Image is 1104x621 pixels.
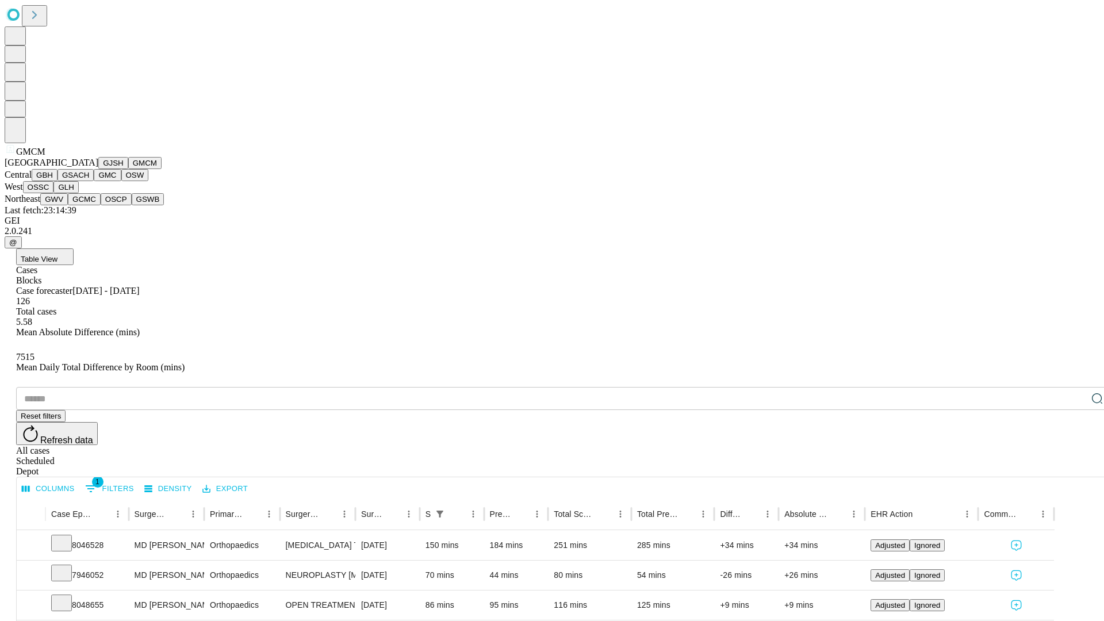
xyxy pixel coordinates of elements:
div: MD [PERSON_NAME] C [PERSON_NAME] [135,591,198,620]
span: 7515 [16,352,34,362]
div: Scheduled In Room Duration [425,509,431,519]
div: Case Epic Id [51,509,93,519]
div: [DATE] [361,591,414,620]
div: Orthopaedics [210,531,274,560]
button: OSW [121,169,149,181]
div: Surgery Name [286,509,319,519]
button: Refresh data [16,422,98,445]
button: Menu [401,506,417,522]
span: Central [5,170,32,179]
div: 8048655 [51,591,123,620]
button: Ignored [910,599,945,611]
button: GSACH [57,169,94,181]
span: 1 [92,476,103,488]
span: Total cases [16,306,56,316]
div: Predicted In Room Duration [490,509,512,519]
button: Expand [22,596,40,616]
button: Select columns [19,480,78,498]
span: Reset filters [21,412,61,420]
button: OSCP [101,193,132,205]
button: Adjusted [871,569,910,581]
button: Expand [22,566,40,586]
div: +9 mins [784,591,859,620]
div: 2.0.241 [5,226,1099,236]
div: Total Predicted Duration [637,509,678,519]
button: Menu [1035,506,1051,522]
div: -26 mins [720,561,773,590]
span: Last fetch: 23:14:39 [5,205,76,215]
div: Absolute Difference [784,509,829,519]
span: [DATE] - [DATE] [72,286,139,296]
button: OSSC [23,181,54,193]
button: Show filters [432,506,448,522]
button: Ignored [910,539,945,551]
button: Adjusted [871,599,910,611]
div: 95 mins [490,591,543,620]
div: 150 mins [425,531,478,560]
div: 80 mins [554,561,626,590]
div: Orthopaedics [210,591,274,620]
span: [GEOGRAPHIC_DATA] [5,158,98,167]
button: Menu [695,506,711,522]
button: Menu [465,506,481,522]
div: 8046528 [51,531,123,560]
button: GMC [94,169,121,181]
span: Ignored [914,541,940,550]
span: 5.58 [16,317,32,327]
button: Adjusted [871,539,910,551]
div: NEUROPLASTY [MEDICAL_DATA] AT [GEOGRAPHIC_DATA] [286,561,350,590]
div: Surgery Date [361,509,384,519]
div: EHR Action [871,509,913,519]
div: 125 mins [637,591,709,620]
div: OPEN TREATMENT DISTAL RADIAL INTRA-ARTICULAR FRACTURE OR EPIPHYSEAL SEPARATION [MEDICAL_DATA] 3 0... [286,591,350,620]
button: Menu [760,506,776,522]
div: [DATE] [361,531,414,560]
button: Sort [1019,506,1035,522]
button: Export [200,480,251,498]
button: Menu [846,506,862,522]
button: @ [5,236,22,248]
span: West [5,182,23,191]
button: Density [141,480,195,498]
span: Adjusted [875,571,905,580]
span: Adjusted [875,541,905,550]
div: [DATE] [361,561,414,590]
button: Ignored [910,569,945,581]
div: 86 mins [425,591,478,620]
div: MD [PERSON_NAME] C [PERSON_NAME] [135,561,198,590]
button: Menu [185,506,201,522]
div: 54 mins [637,561,709,590]
div: +9 mins [720,591,773,620]
button: GJSH [98,157,128,169]
span: Refresh data [40,435,93,445]
button: Sort [513,506,529,522]
div: 285 mins [637,531,709,560]
div: Orthopaedics [210,561,274,590]
button: Menu [529,506,545,522]
span: GMCM [16,147,45,156]
div: 70 mins [425,561,478,590]
span: Mean Daily Total Difference by Room (mins) [16,362,185,372]
span: Table View [21,255,57,263]
button: Menu [612,506,628,522]
div: 1 active filter [432,506,448,522]
span: 126 [16,296,30,306]
span: Northeast [5,194,40,204]
div: [MEDICAL_DATA] TOTAL SHOULDER [286,531,350,560]
button: Sort [596,506,612,522]
div: 44 mins [490,561,543,590]
button: Sort [743,506,760,522]
button: Sort [830,506,846,522]
button: Expand [22,536,40,556]
div: Difference [720,509,742,519]
button: Show filters [82,480,137,498]
div: 116 mins [554,591,626,620]
div: Comments [984,509,1017,519]
div: Primary Service [210,509,243,519]
button: Sort [94,506,110,522]
button: GCMC [68,193,101,205]
div: GEI [5,216,1099,226]
div: +26 mins [784,561,859,590]
div: Surgeon Name [135,509,168,519]
span: @ [9,238,17,247]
